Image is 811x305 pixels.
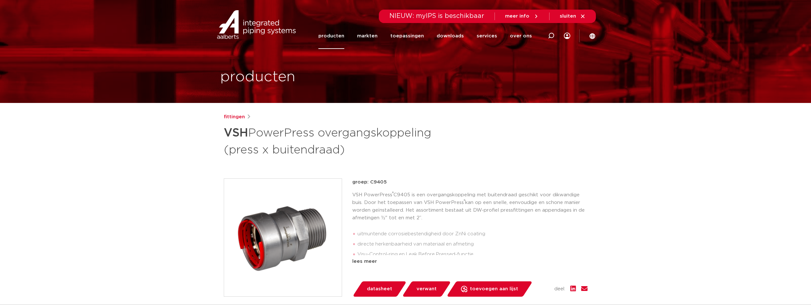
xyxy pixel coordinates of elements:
div: my IPS [564,23,570,49]
h1: PowerPress overgangskoppeling (press x buitendraad) [224,123,464,158]
img: Product Image for VSH PowerPress overgangskoppeling (press x buitendraad) [224,179,342,296]
span: datasheet [367,284,392,294]
h1: producten [220,67,295,87]
span: toevoegen aan lijst [470,284,518,294]
span: NIEUW: myIPS is beschikbaar [389,13,484,19]
li: Visu-Control-ring en Leak Before Pressed-functie [357,249,588,260]
a: producten [318,23,344,49]
nav: Menu [318,23,532,49]
a: markten [357,23,378,49]
p: groep: C9405 [352,178,588,186]
li: uitmuntende corrosiebestendigheid door ZnNi coating [357,229,588,239]
p: VSH PowerPress C9405 is een overgangskoppeling met buitendraad geschikt voor dikwandige buis. Doo... [352,191,588,222]
span: sluiten [560,14,576,19]
a: downloads [437,23,464,49]
div: lees meer [352,258,588,265]
a: datasheet [352,281,407,297]
a: toepassingen [390,23,424,49]
a: meer info [505,13,539,19]
a: over ons [510,23,532,49]
span: meer info [505,14,529,19]
a: sluiten [560,13,586,19]
a: fittingen [224,113,245,121]
span: verwant [417,284,437,294]
a: verwant [402,281,451,297]
a: services [477,23,497,49]
sup: ® [392,192,394,195]
span: deel: [554,285,565,293]
li: directe herkenbaarheid van materiaal en afmeting [357,239,588,249]
sup: ® [464,199,465,203]
strong: VSH [224,127,248,139]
